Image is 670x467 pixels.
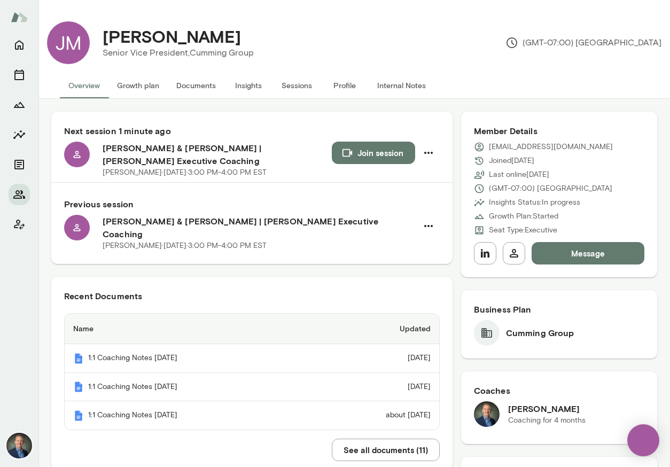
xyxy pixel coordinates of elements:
[6,433,32,458] img: Michael Alden
[313,314,439,344] th: Updated
[65,344,313,373] th: 1:1 Coaching Notes [DATE]
[489,211,558,222] p: Growth Plan: Started
[489,225,557,236] p: Seat Type: Executive
[65,314,313,344] th: Name
[532,242,644,264] button: Message
[9,94,30,115] button: Growth Plan
[73,382,84,392] img: Mento
[9,124,30,145] button: Insights
[506,326,574,339] h6: Cumming Group
[313,401,439,430] td: about [DATE]
[474,401,500,427] img: Michael Alden
[73,353,84,364] img: Mento
[64,198,440,211] h6: Previous session
[64,290,440,302] h6: Recent Documents
[9,34,30,56] button: Home
[65,373,313,402] th: 1:1 Coaching Notes [DATE]
[474,303,644,316] h6: Business Plan
[505,36,661,49] p: (GMT-07:00) [GEOGRAPHIC_DATA]
[321,73,369,98] button: Profile
[103,26,241,46] h4: [PERSON_NAME]
[489,169,549,180] p: Last online [DATE]
[224,73,272,98] button: Insights
[9,64,30,85] button: Sessions
[369,73,434,98] button: Internal Notes
[489,197,580,208] p: Insights Status: In progress
[332,439,440,461] button: See all documents (11)
[108,73,168,98] button: Growth plan
[313,344,439,373] td: [DATE]
[474,384,644,397] h6: Coaches
[508,402,586,415] h6: [PERSON_NAME]
[103,46,254,59] p: Senior Vice President, Cumming Group
[168,73,224,98] button: Documents
[47,21,90,64] div: JM
[9,154,30,175] button: Documents
[65,401,313,430] th: 1:1 Coaching Notes [DATE]
[11,7,28,27] img: Mento
[489,155,534,166] p: Joined [DATE]
[103,142,332,167] h6: [PERSON_NAME] & [PERSON_NAME] | [PERSON_NAME] Executive Coaching
[474,124,644,137] h6: Member Details
[73,410,84,421] img: Mento
[60,73,108,98] button: Overview
[508,415,586,426] p: Coaching for 4 months
[9,184,30,205] button: Members
[103,215,417,240] h6: [PERSON_NAME] & [PERSON_NAME] | [PERSON_NAME] Executive Coaching
[272,73,321,98] button: Sessions
[489,183,612,194] p: (GMT-07:00) [GEOGRAPHIC_DATA]
[489,142,613,152] p: [EMAIL_ADDRESS][DOMAIN_NAME]
[313,373,439,402] td: [DATE]
[9,214,30,235] button: Client app
[64,124,440,137] h6: Next session 1 minute ago
[332,142,415,164] button: Join session
[103,167,267,178] p: [PERSON_NAME] · [DATE] · 3:00 PM-4:00 PM EST
[103,240,267,251] p: [PERSON_NAME] · [DATE] · 3:00 PM-4:00 PM EST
